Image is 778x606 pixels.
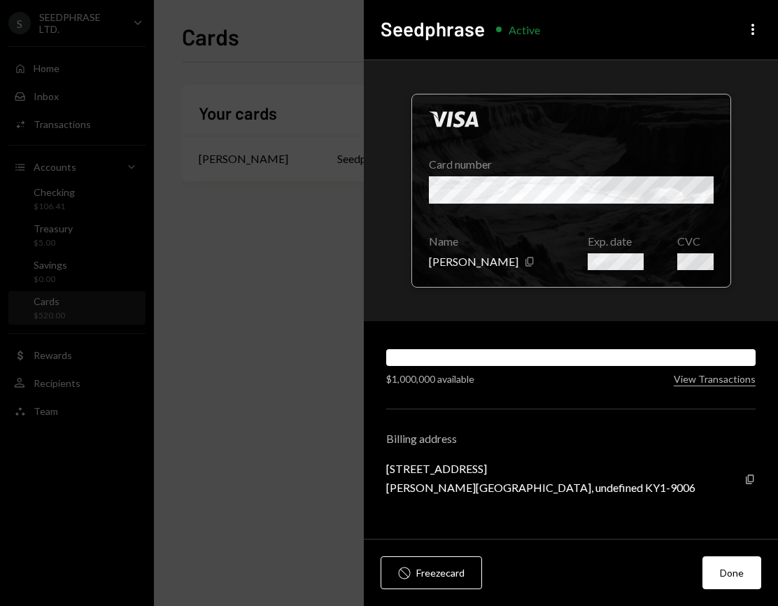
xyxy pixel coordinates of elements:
div: Click to hide [411,94,731,288]
button: Done [702,556,761,589]
div: [STREET_ADDRESS] [386,462,695,475]
button: Freezecard [381,556,482,589]
div: Active [509,23,540,36]
button: View Transactions [674,373,756,386]
h2: Seedphrase [381,15,485,43]
div: $1,000,000 available [386,372,474,386]
div: Freeze card [416,565,465,580]
div: Billing address [386,432,756,445]
div: [PERSON_NAME][GEOGRAPHIC_DATA], undefined KY1-9006 [386,481,695,494]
